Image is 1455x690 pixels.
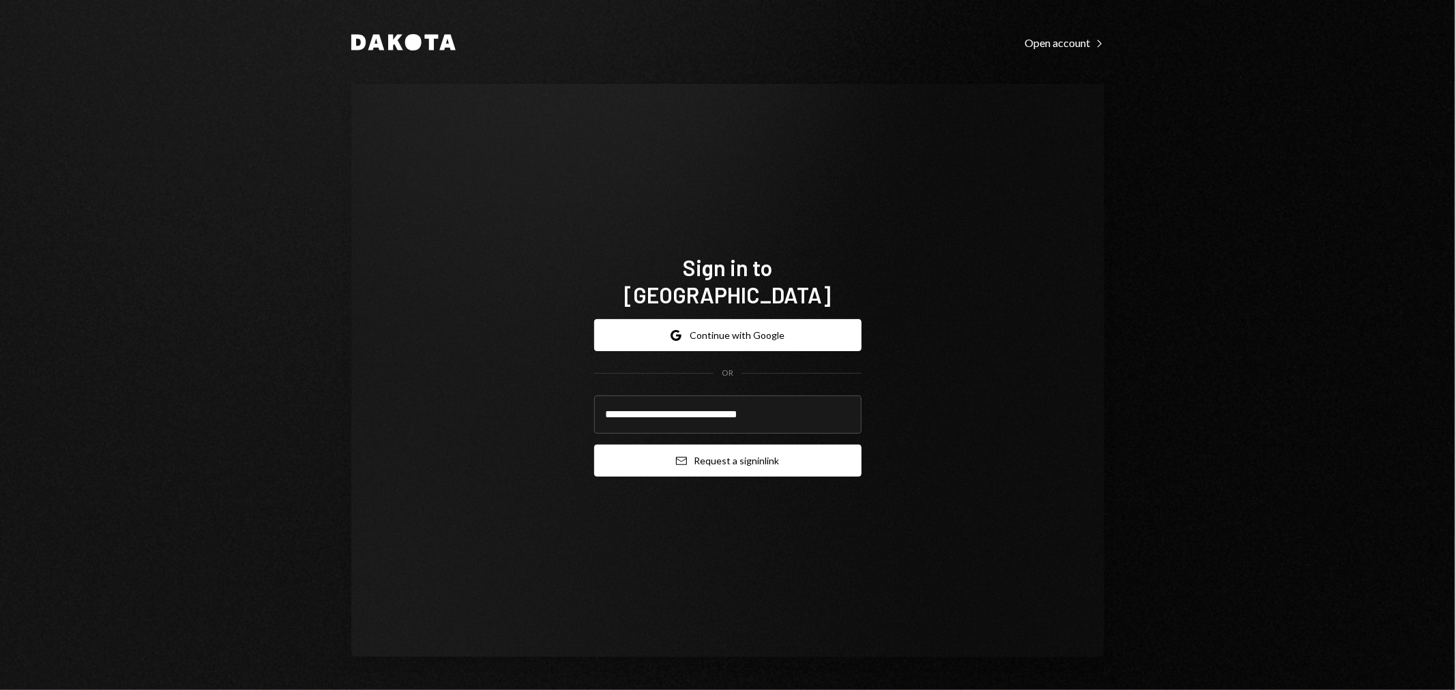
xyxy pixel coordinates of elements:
[1025,35,1104,50] a: Open account
[594,445,862,477] button: Request a signinlink
[594,254,862,308] h1: Sign in to [GEOGRAPHIC_DATA]
[1025,36,1104,50] div: Open account
[594,319,862,351] button: Continue with Google
[722,367,733,379] div: OR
